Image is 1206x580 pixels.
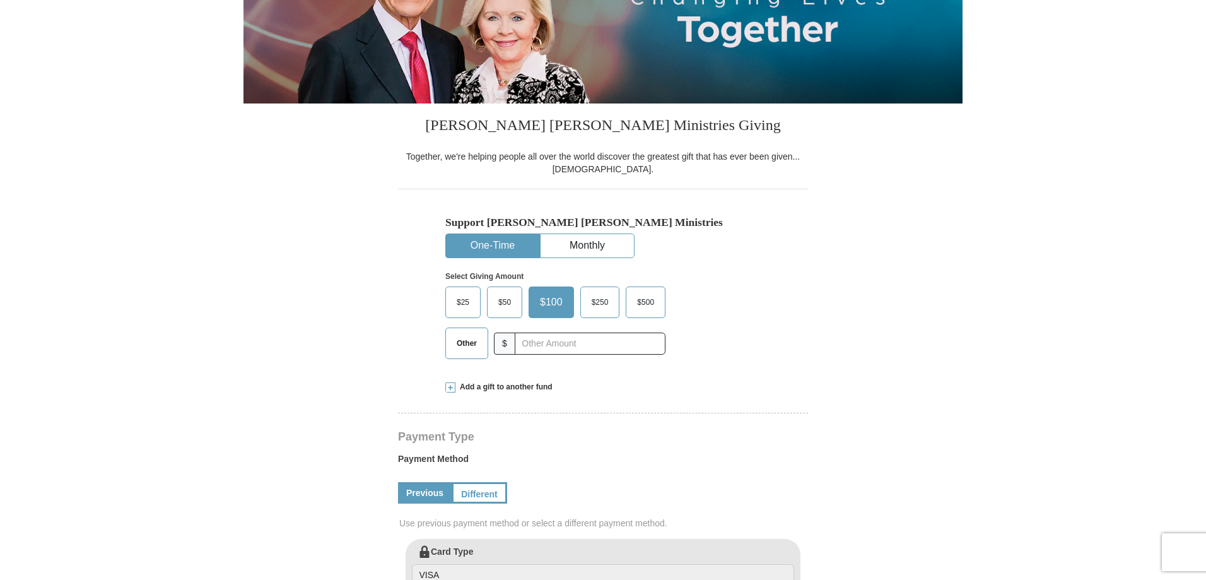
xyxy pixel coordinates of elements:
h4: Payment Type [398,432,808,442]
button: Monthly [541,234,634,257]
strong: Select Giving Amount [445,272,524,281]
span: Other [450,334,483,353]
label: Payment Method [398,453,808,471]
h5: Support [PERSON_NAME] [PERSON_NAME] Ministries [445,216,761,229]
span: $100 [534,293,569,312]
span: $50 [492,293,517,312]
span: Use previous payment method or select a different payment method. [399,517,809,530]
span: $250 [585,293,615,312]
button: One-Time [446,234,539,257]
a: Different [452,482,507,504]
h3: [PERSON_NAME] [PERSON_NAME] Ministries Giving [398,104,808,150]
div: Together, we're helping people all over the world discover the greatest gift that has ever been g... [398,150,808,175]
span: $ [494,333,515,355]
span: Add a gift to another fund [455,382,553,393]
span: $500 [631,293,660,312]
a: Previous [398,482,452,504]
span: $25 [450,293,476,312]
input: Other Amount [515,333,665,355]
